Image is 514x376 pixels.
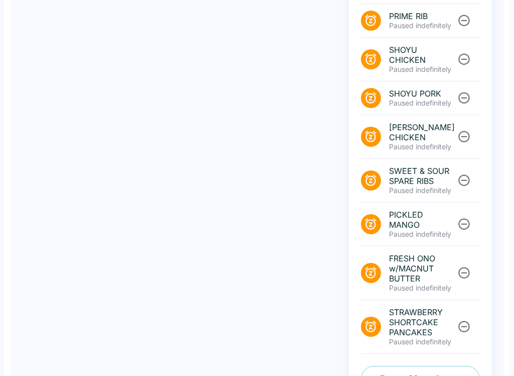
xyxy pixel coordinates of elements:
[389,45,456,65] span: SHOYU CHICKEN
[455,317,473,336] button: Unpause
[455,11,473,30] button: Unpause
[389,65,456,74] p: Paused indefinitely
[455,171,473,190] button: Unpause
[455,88,473,107] button: Unpause
[389,307,456,337] span: STRAWBERRY SHORTCAKE PANCAKES
[389,230,456,239] p: Paused indefinitely
[455,127,473,146] button: Unpause
[389,21,456,30] p: Paused indefinitely
[389,166,456,186] span: SWEET & SOUR SPARE RIBS
[389,142,456,151] p: Paused indefinitely
[389,337,456,346] p: Paused indefinitely
[389,88,456,99] span: SHOYU PORK
[389,284,456,293] p: Paused indefinitely
[389,11,456,21] span: PRIME RIB
[389,210,456,230] span: PICKLED MANGO
[389,99,456,108] p: Paused indefinitely
[389,253,456,284] span: FRESH ONO w/MACNUT BUTTER
[455,215,473,233] button: Unpause
[389,186,456,195] p: Paused indefinitely
[455,50,473,68] button: Unpause
[455,263,473,282] button: Unpause
[389,122,456,142] span: [PERSON_NAME] CHICKEN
